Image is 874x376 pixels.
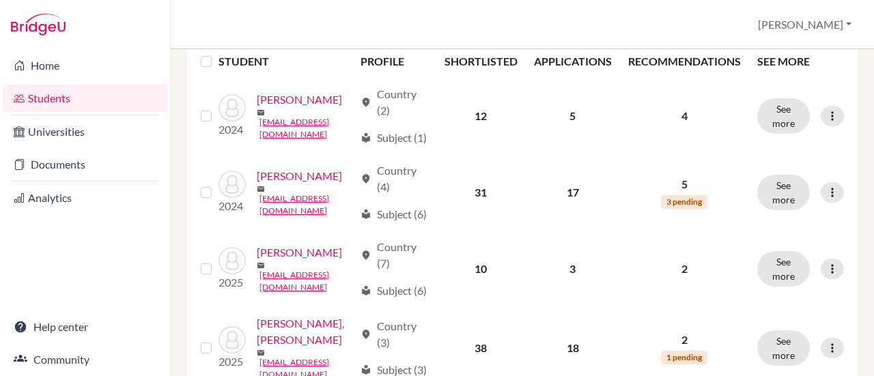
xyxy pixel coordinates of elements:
[628,261,741,277] p: 2
[361,250,371,261] span: location_on
[361,239,428,272] div: Country (7)
[436,78,526,154] td: 12
[361,132,371,143] span: local_library
[661,351,707,364] span: 1 pending
[757,175,810,210] button: See more
[257,261,265,270] span: mail
[259,192,354,217] a: [EMAIL_ADDRESS][DOMAIN_NAME]
[757,98,810,134] button: See more
[361,285,371,296] span: local_library
[259,269,354,293] a: [EMAIL_ADDRESS][DOMAIN_NAME]
[661,195,707,209] span: 3 pending
[361,209,371,220] span: local_library
[3,346,167,373] a: Community
[218,121,246,138] p: 2024
[526,78,620,154] td: 5
[361,283,427,299] div: Subject (6)
[11,14,66,35] img: Bridge-U
[257,109,265,117] span: mail
[752,12,858,38] button: [PERSON_NAME]
[526,154,620,231] td: 17
[526,231,620,307] td: 3
[257,349,265,357] span: mail
[361,86,428,119] div: Country (2)
[3,313,167,341] a: Help center
[757,251,810,287] button: See more
[361,206,427,222] div: Subject (6)
[3,52,167,79] a: Home
[257,168,342,184] a: [PERSON_NAME]
[3,118,167,145] a: Universities
[218,274,246,291] p: 2025
[352,45,436,78] th: PROFILE
[218,353,246,370] p: 2025
[436,154,526,231] td: 31
[436,45,526,78] th: SHORTLISTED
[361,130,427,146] div: Subject (1)
[361,173,371,184] span: location_on
[3,85,167,112] a: Students
[628,108,741,124] p: 4
[620,45,749,78] th: RECOMMENDATIONS
[257,315,354,348] a: [PERSON_NAME], [PERSON_NAME]
[526,45,620,78] th: APPLICATIONS
[361,329,371,340] span: location_on
[361,97,371,108] span: location_on
[257,185,265,193] span: mail
[3,151,167,178] a: Documents
[757,330,810,366] button: See more
[361,318,428,351] div: Country (3)
[257,244,342,261] a: [PERSON_NAME]
[3,184,167,212] a: Analytics
[218,45,352,78] th: STUDENT
[628,176,741,192] p: 5
[218,171,246,198] img: Baddoo, Jacob
[361,162,428,195] div: Country (4)
[218,326,246,353] img: Dayie, Jayden-Paul
[628,332,741,348] p: 2
[218,247,246,274] img: Clottey, Ara
[361,364,371,375] span: local_library
[436,231,526,307] td: 10
[749,45,852,78] th: SEE MORE
[259,116,354,141] a: [EMAIL_ADDRESS][DOMAIN_NAME]
[218,94,246,121] img: Agumya, Gabriella
[218,198,246,214] p: 2024
[257,91,342,108] a: [PERSON_NAME]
